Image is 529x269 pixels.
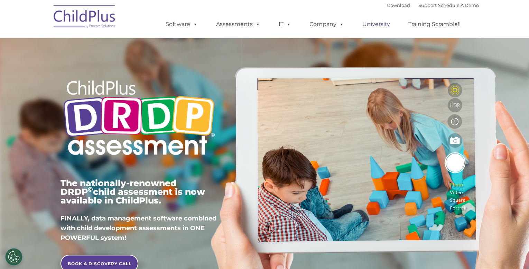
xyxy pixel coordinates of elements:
[438,2,479,8] a: Schedule A Demo
[387,2,410,8] a: Download
[303,17,351,31] a: Company
[387,2,479,8] font: |
[418,2,437,8] a: Support
[5,248,22,266] button: Cookies Settings
[355,17,397,31] a: University
[159,17,205,31] a: Software
[61,178,205,206] span: The nationally-renowned DRDP child assessment is now available in ChildPlus.
[272,17,298,31] a: IT
[61,71,217,167] img: Copyright - DRDP Logo Light
[88,185,93,193] sup: ©
[209,17,267,31] a: Assessments
[50,0,119,35] img: ChildPlus by Procare Solutions
[61,215,216,242] span: FINALLY, data management software combined with child development assessments in ONE POWERFUL sys...
[401,17,467,31] a: Training Scramble!!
